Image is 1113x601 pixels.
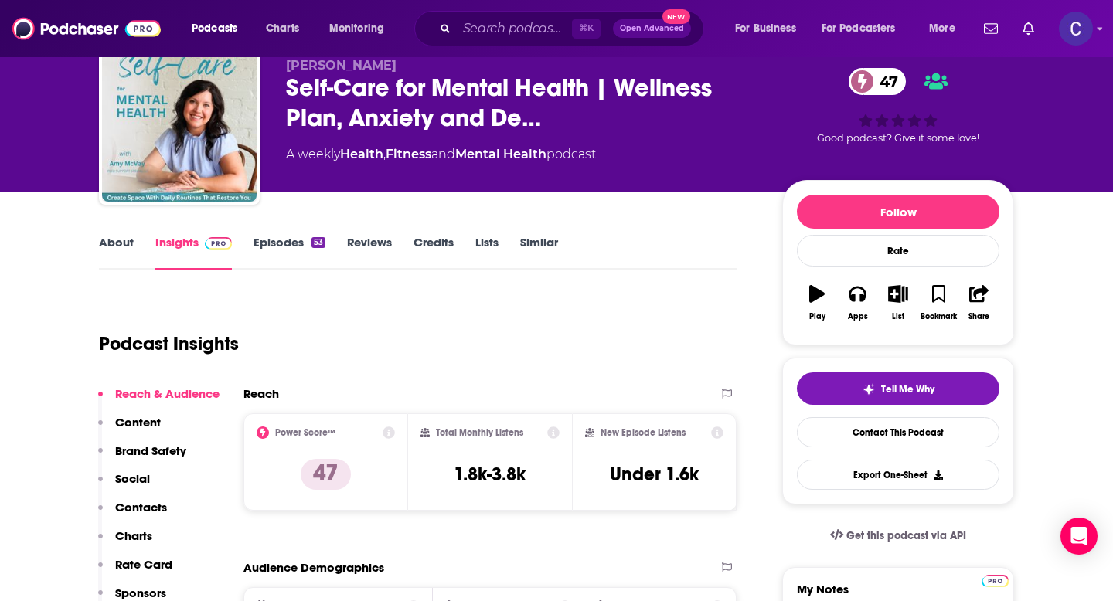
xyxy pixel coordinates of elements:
[982,572,1009,587] a: Pro website
[863,383,875,396] img: tell me why sparkle
[181,16,257,41] button: open menu
[414,235,454,270] a: Credits
[892,312,904,321] div: List
[98,528,152,557] button: Charts
[724,16,815,41] button: open menu
[662,9,690,24] span: New
[115,443,186,458] p: Brand Safety
[982,575,1009,587] img: Podchaser Pro
[266,18,299,39] span: Charts
[340,147,383,161] a: Health
[797,372,999,405] button: tell me why sparkleTell Me Why
[98,471,150,500] button: Social
[864,68,906,95] span: 47
[475,235,499,270] a: Lists
[275,427,335,438] h2: Power Score™
[12,14,161,43] img: Podchaser - Follow, Share and Rate Podcasts
[383,147,386,161] span: ,
[848,312,868,321] div: Apps
[329,18,384,39] span: Monitoring
[457,16,572,41] input: Search podcasts, credits, & more...
[386,147,431,161] a: Fitness
[286,58,397,73] span: [PERSON_NAME]
[256,16,308,41] a: Charts
[959,275,999,331] button: Share
[431,147,455,161] span: and
[1059,12,1093,46] button: Show profile menu
[797,417,999,447] a: Contact This Podcast
[454,463,526,486] h3: 1.8k-3.8k
[115,500,167,514] p: Contacts
[347,235,392,270] a: Reviews
[243,386,279,401] h2: Reach
[98,415,161,443] button: Content
[797,195,999,229] button: Follow
[115,586,166,600] p: Sponsors
[254,235,325,270] a: Episodes53
[797,235,999,267] div: Rate
[99,332,239,355] h1: Podcast Insights
[918,275,958,331] button: Bookmark
[809,312,825,321] div: Play
[98,557,172,586] button: Rate Card
[455,147,546,161] a: Mental Health
[155,235,232,270] a: InsightsPodchaser Pro
[822,18,896,39] span: For Podcasters
[620,25,684,32] span: Open Advanced
[115,386,220,401] p: Reach & Audience
[929,18,955,39] span: More
[968,312,989,321] div: Share
[846,529,966,542] span: Get this podcast via API
[115,557,172,572] p: Rate Card
[797,275,837,331] button: Play
[881,383,934,396] span: Tell Me Why
[878,275,918,331] button: List
[572,19,601,39] span: ⌘ K
[818,517,979,555] a: Get this podcast via API
[301,459,351,490] p: 47
[192,18,237,39] span: Podcasts
[918,16,975,41] button: open menu
[115,471,150,486] p: Social
[797,460,999,490] button: Export One-Sheet
[921,312,957,321] div: Bookmark
[601,427,686,438] h2: New Episode Listens
[610,463,699,486] h3: Under 1.6k
[102,47,257,202] img: Self-Care for Mental Health | Wellness Plan, Anxiety and Depression, Bipolar Disorder, Holistic, ...
[812,16,918,41] button: open menu
[735,18,796,39] span: For Business
[311,237,325,248] div: 53
[98,500,167,528] button: Contacts
[1059,12,1093,46] img: User Profile
[817,132,979,144] span: Good podcast? Give it some love!
[1059,12,1093,46] span: Logged in as publicityxxtina
[436,427,523,438] h2: Total Monthly Listens
[115,415,161,430] p: Content
[99,235,134,270] a: About
[286,145,596,164] div: A weekly podcast
[205,237,232,250] img: Podchaser Pro
[849,68,906,95] a: 47
[243,560,384,575] h2: Audience Demographics
[837,275,877,331] button: Apps
[115,528,152,543] p: Charts
[98,386,220,415] button: Reach & Audience
[782,58,1014,154] div: 47Good podcast? Give it some love!
[613,19,691,38] button: Open AdvancedNew
[318,16,404,41] button: open menu
[520,235,558,270] a: Similar
[1016,15,1040,42] a: Show notifications dropdown
[978,15,1004,42] a: Show notifications dropdown
[98,443,186,472] button: Brand Safety
[1060,518,1098,555] div: Open Intercom Messenger
[429,11,719,46] div: Search podcasts, credits, & more...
